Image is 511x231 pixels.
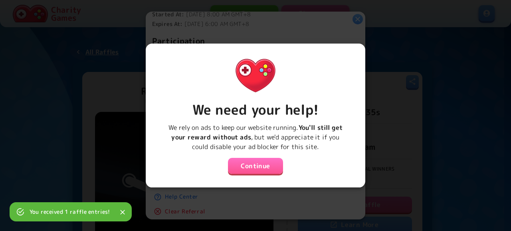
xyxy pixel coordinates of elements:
[230,50,281,101] img: Charity.Games
[117,206,129,218] button: Close
[192,100,319,119] strong: We need your help!
[171,123,342,141] b: You'll still get your reward without ads
[152,123,359,151] p: We rely on ads to keep our website running. , but we'd appreciate it if you could disable your ad...
[30,205,110,219] div: You received 1 raffle entries!
[228,158,283,174] button: Continue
